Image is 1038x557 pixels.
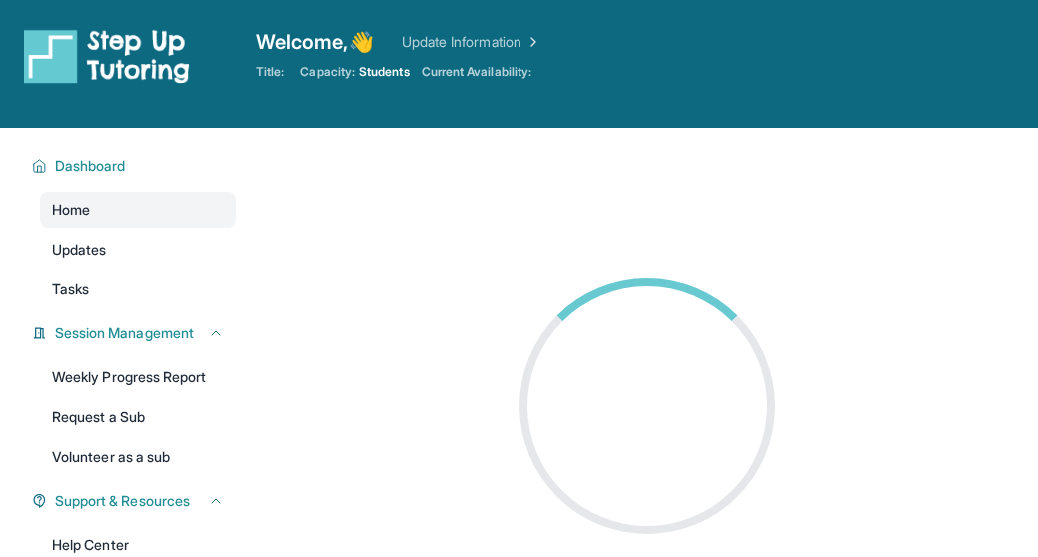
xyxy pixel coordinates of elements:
span: Home [52,200,90,220]
a: Request a Sub [40,399,236,435]
span: Dashboard [55,156,126,176]
button: Support & Resources [47,491,224,511]
img: Chevron Right [521,32,541,52]
span: Title: [256,64,284,80]
span: Current Availability: [422,64,531,80]
span: Tasks [52,279,89,299]
a: Tasks [40,272,236,307]
a: Weekly Progress Report [40,359,236,395]
img: logo [24,28,190,84]
button: Session Management [47,323,224,343]
span: Students [359,64,410,80]
span: Support & Resources [55,491,190,511]
span: Capacity: [300,64,355,80]
a: Home [40,192,236,228]
span: Session Management [55,323,194,343]
a: Updates [40,232,236,268]
a: Update Information [402,32,541,52]
a: Volunteer as a sub [40,439,236,475]
button: Dashboard [47,156,224,176]
span: Updates [52,240,107,260]
span: Welcome, 👋 [256,28,374,56]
